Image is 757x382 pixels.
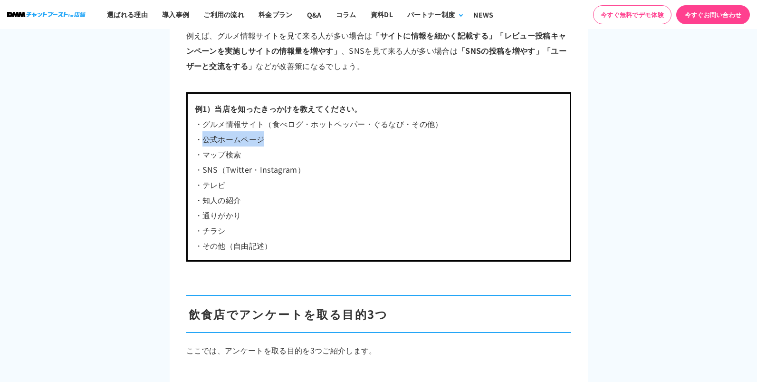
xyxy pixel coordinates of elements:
[195,116,563,131] p: ・グルメ情報サイト（食べログ・ホットペッパー・ぐるなび・その他）
[676,5,750,24] a: 今すぐお問い合わせ
[195,162,563,177] p: ・SNS（Twitter・Instagram）
[186,343,571,358] p: ここでは、アンケートを取る目的を3つご紹介します。
[195,207,563,223] p: ・通りがかり
[186,295,571,333] h2: 飲食店でアンケートを取る目的3つ
[195,192,563,207] p: ・知人の紹介
[593,5,671,24] a: 今すぐ無料でデモ体験
[195,147,563,162] p: ・マップ検索
[195,177,563,192] p: ・テレビ
[195,238,563,253] p: ・その他（自由記述）
[7,12,86,17] img: ロゴ
[195,131,563,147] p: ・公式ホームページ
[407,10,455,20] div: パートナー制度
[195,223,563,238] p: ・チラシ
[186,29,566,56] b: 「サイトに情報を細かく記載する」「レビュー投稿キャンペーンを実施しサイトの情報量を増やす」
[186,28,571,73] p: 例えば、グルメ情報サイトを見て来る人が多い場合は 、SNSを見て来る人が多い場合は などが改善策になるでしょう。
[195,103,362,114] b: 例1）当店を知ったきっかけを教えてください。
